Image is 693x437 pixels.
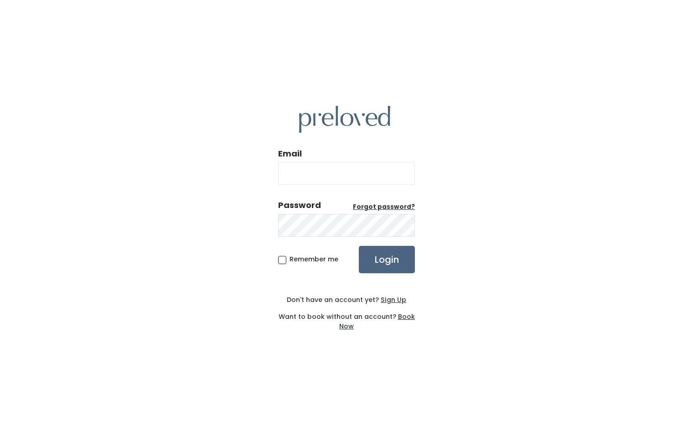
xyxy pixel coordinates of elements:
div: Want to book without an account? [278,305,415,331]
span: Remember me [290,255,338,264]
div: Password [278,199,321,211]
a: Forgot password? [353,203,415,212]
u: Forgot password? [353,203,415,211]
img: preloved logo [299,106,390,133]
a: Sign Up [379,295,406,304]
a: Book Now [339,312,415,331]
div: Don't have an account yet? [278,295,415,305]
u: Sign Up [381,295,406,304]
input: Login [359,246,415,273]
label: Email [278,148,302,160]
